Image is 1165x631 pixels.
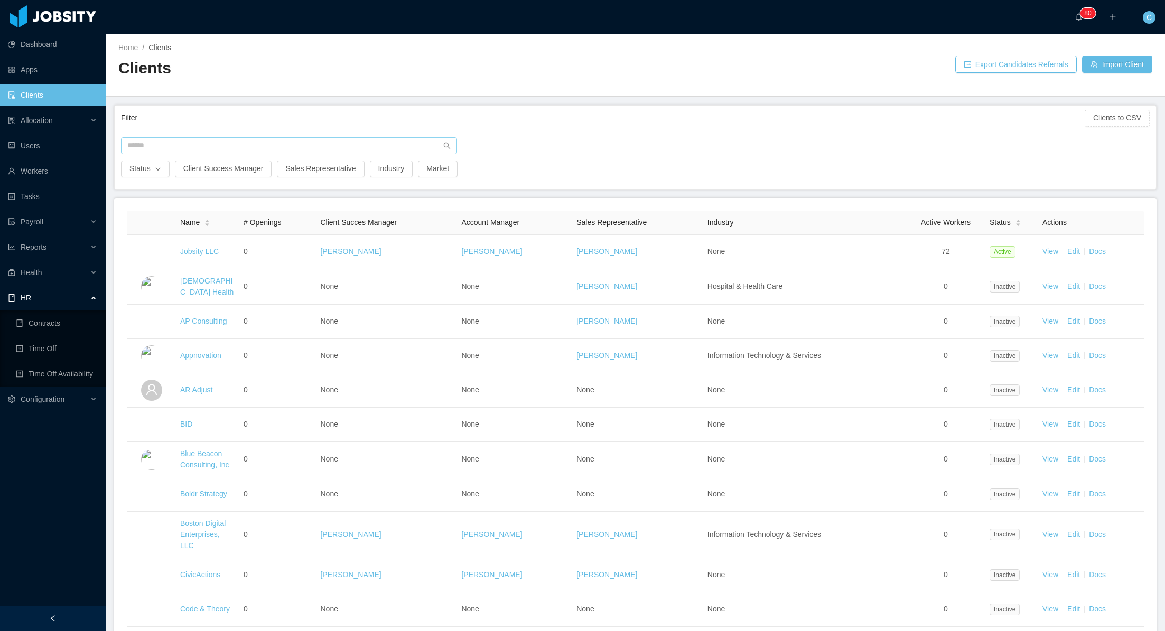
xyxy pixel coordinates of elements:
a: Edit [1067,455,1080,463]
p: 0 [1088,8,1092,18]
span: None [707,570,725,579]
span: None [707,489,725,498]
a: icon: userWorkers [8,161,97,182]
td: 72 [906,235,985,269]
a: Boldr Strategy [180,489,227,498]
td: 0 [239,339,316,373]
td: 0 [906,512,985,558]
span: Payroll [21,218,43,226]
td: 0 [906,558,985,592]
div: Sort [1015,218,1021,225]
span: Inactive [990,384,1020,396]
a: Edit [1067,247,1080,256]
i: icon: search [443,142,451,149]
a: Edit [1067,282,1080,290]
a: [PERSON_NAME] [576,247,637,256]
a: View [1042,317,1058,325]
span: Status [990,217,1011,228]
span: None [576,385,594,394]
span: None [707,317,725,325]
a: Docs [1089,530,1106,539]
a: View [1042,420,1058,428]
a: [PERSON_NAME] [461,570,522,579]
a: [PERSON_NAME] [576,570,637,579]
a: [PERSON_NAME] [576,317,637,325]
a: Docs [1089,489,1106,498]
td: 0 [906,442,985,477]
span: HR [21,294,31,302]
a: View [1042,605,1058,613]
span: None [707,455,725,463]
span: None [461,605,479,613]
a: View [1042,351,1058,360]
button: icon: exportExport Candidates Referrals [955,56,1077,73]
td: 0 [239,558,316,592]
span: None [461,282,479,290]
img: dc41d540-fa30-11e7-b498-73b80f01daf1_657caab8ac997-400w.png [141,241,162,262]
td: 0 [239,442,316,477]
span: # Openings [244,218,282,227]
span: Inactive [990,350,1020,362]
span: Inactive [990,419,1020,430]
td: 0 [239,512,316,558]
a: View [1042,530,1058,539]
span: Inactive [990,569,1020,581]
a: icon: bookContracts [16,313,97,334]
span: Industry [707,218,734,227]
span: Configuration [21,395,64,403]
a: View [1042,247,1058,256]
span: None [576,455,594,463]
i: icon: solution [8,117,15,124]
span: None [707,420,725,428]
i: icon: line-chart [8,243,15,251]
a: Edit [1067,317,1080,325]
span: None [576,420,594,428]
span: None [707,605,725,613]
i: icon: book [8,294,15,302]
a: Edit [1067,605,1080,613]
button: icon: usergroup-addImport Client [1082,56,1152,73]
span: None [461,489,479,498]
a: Docs [1089,570,1106,579]
a: Blue Beacon Consulting, Inc [180,449,229,469]
span: None [320,351,338,360]
a: Appnovation [180,351,221,360]
span: Active Workers [921,218,971,227]
span: Actions [1042,218,1067,227]
img: 6a96eda0-fa44-11e7-9f69-c143066b1c39_5a5d5161a4f93-400w.png [141,345,162,366]
span: None [320,385,338,394]
a: [PERSON_NAME] [576,282,637,290]
span: None [320,420,338,428]
button: Market [418,161,458,177]
a: CivicActions [180,570,220,579]
a: icon: profileTime Off [16,338,97,359]
a: Docs [1089,385,1106,394]
a: [DEMOGRAPHIC_DATA] Health [180,277,234,296]
td: 0 [239,373,316,408]
sup: 80 [1080,8,1095,18]
a: Home [118,43,138,52]
a: Edit [1067,351,1080,360]
i: icon: user [145,383,158,396]
img: 6a98c4f0-fa44-11e7-92f0-8dd2fe54cc72_5a5e2f7bcfdbd-400w.png [141,414,162,435]
a: View [1042,489,1058,498]
i: icon: medicine-box [8,269,15,276]
img: 6a9d7900-fa44-11e7-ad7f-43d9505c6423_5a5d4dde46755-400w.jpeg [141,599,162,620]
img: 6a9a9300-fa44-11e7-85a6-757826c614fb_5acd233e7abdd-400w.jpeg [141,484,162,505]
img: 6a8e90c0-fa44-11e7-aaa7-9da49113f530_5a5d50e77f870-400w.png [141,276,162,297]
a: Docs [1089,420,1106,428]
a: [PERSON_NAME] [461,247,522,256]
span: Inactive [990,488,1020,500]
img: 6a9c8a10-fa44-11e7-b40c-39778dc5ba3c_5a5d53462c965-400w.png [141,564,162,586]
span: None [320,282,338,290]
span: Account Manager [461,218,519,227]
span: None [461,317,479,325]
span: Health [21,268,42,277]
button: Statusicon: down [121,161,170,177]
img: 6a99a840-fa44-11e7-acf7-a12beca8be8a_5a5d51fe797d3-400w.png [141,449,162,470]
td: 0 [906,477,985,512]
i: icon: caret-up [204,218,210,221]
td: 0 [906,305,985,339]
td: 0 [906,592,985,627]
a: icon: profileTasks [8,186,97,207]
